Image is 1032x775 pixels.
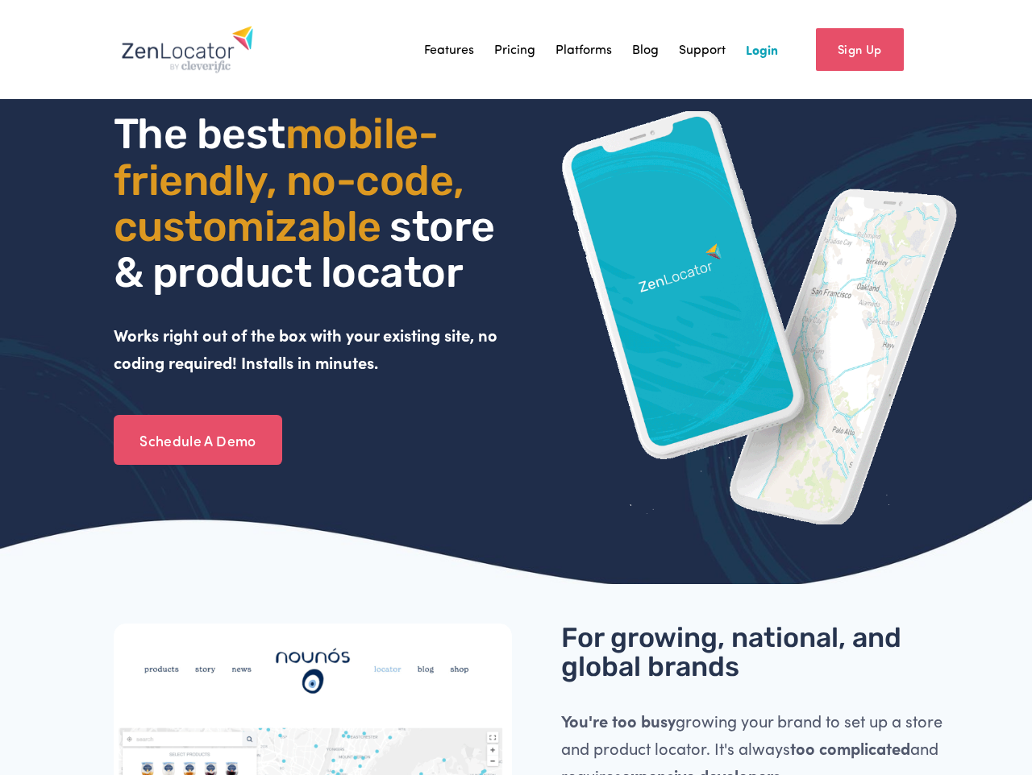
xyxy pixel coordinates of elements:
strong: You're too busy [561,710,676,731]
a: Pricing [494,37,535,61]
a: Blog [632,37,659,61]
img: ZenLocator phone mockup gif [561,111,959,524]
span: mobile- friendly, no-code, customizable [114,109,473,251]
span: store & product locator [114,201,504,297]
img: Zenlocator [121,25,254,73]
strong: Works right out of the box with your existing site, no coding required! Installs in minutes. [114,324,501,373]
a: Login [746,37,778,61]
span: The best [114,109,285,159]
a: Schedule A Demo [114,415,282,465]
strong: too complicated [790,737,910,759]
span: For growing, national, and global brands [561,621,908,683]
a: Sign Up [816,28,904,71]
a: Support [679,37,726,61]
a: Platforms [556,37,612,61]
a: Features [424,37,474,61]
